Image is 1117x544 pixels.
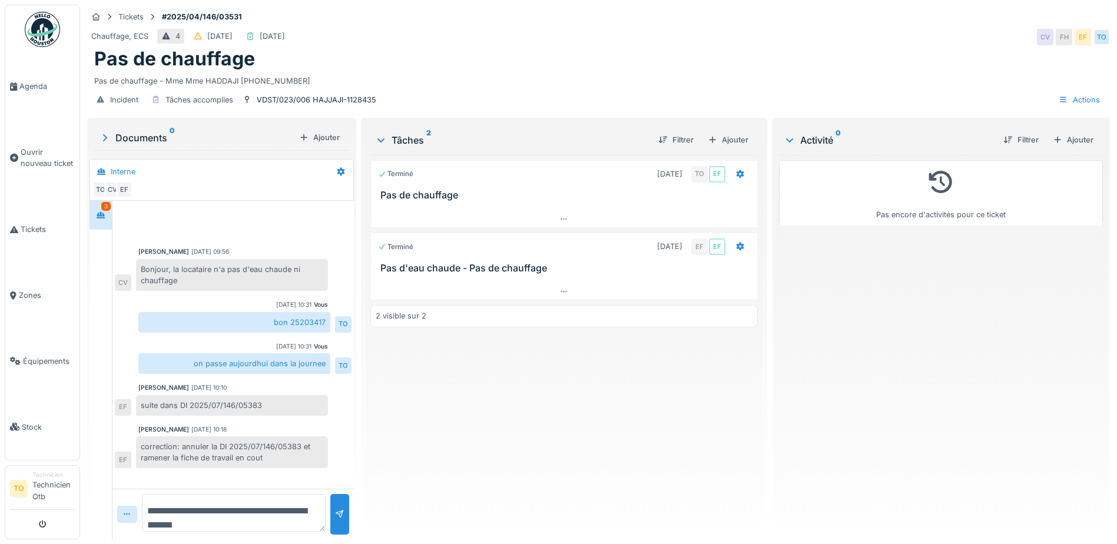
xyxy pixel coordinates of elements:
[138,425,189,434] div: [PERSON_NAME]
[5,120,79,197] a: Ouvrir nouveau ticket
[1075,29,1091,45] div: EF
[5,394,79,460] a: Stock
[691,166,708,183] div: TO
[691,238,708,255] div: EF
[314,300,328,309] div: Vous
[5,197,79,263] a: Tickets
[378,169,413,179] div: Terminé
[21,147,75,169] span: Ouvrir nouveau ticket
[23,356,75,367] span: Équipements
[19,290,75,301] span: Zones
[92,181,109,198] div: TO
[657,241,682,252] div: [DATE]
[32,470,75,507] li: Technicien Otb
[191,383,227,392] div: [DATE] 10:10
[1053,91,1105,108] div: Actions
[10,480,28,497] li: TO
[276,300,311,309] div: [DATE] 10:31
[654,132,698,148] div: Filtrer
[657,168,682,180] div: [DATE]
[787,165,1095,220] div: Pas encore d'activités pour ce ticket
[25,12,60,47] img: Badge_color-CXgf-gQk.svg
[104,181,121,198] div: CV
[709,166,725,183] div: EF
[32,470,75,479] div: Technicien
[10,470,75,510] a: TO TechnicienTechnicien Otb
[836,133,841,147] sup: 0
[1048,132,1098,148] div: Ajouter
[380,190,753,201] h3: Pas de chauffage
[703,132,753,148] div: Ajouter
[191,247,229,256] div: [DATE] 09:56
[1093,29,1110,45] div: TO
[380,263,753,274] h3: Pas d'eau chaude - Pas de chauffage
[91,31,148,42] div: Chauffage, ECS
[22,422,75,433] span: Stock
[19,81,75,92] span: Agenda
[335,316,352,333] div: TO
[999,132,1043,148] div: Filtrer
[5,328,79,394] a: Équipements
[115,452,131,468] div: EF
[426,133,431,147] sup: 2
[138,353,330,374] div: on passe aujourdhui dans la journee
[191,425,227,434] div: [DATE] 10:18
[111,166,135,177] div: Interne
[260,31,285,42] div: [DATE]
[165,94,233,105] div: Tâches accomplies
[136,259,328,291] div: Bonjour, la locataire n'a pas d'eau chaude ni chauffage
[784,133,994,147] div: Activité
[118,11,144,22] div: Tickets
[115,399,131,416] div: EF
[1037,29,1053,45] div: CV
[1056,29,1072,45] div: FH
[157,11,247,22] strong: #2025/04/146/03531
[335,357,352,374] div: TO
[99,131,294,145] div: Documents
[378,242,413,252] div: Terminé
[257,94,376,105] div: VDST/023/006 HAJJAJI-1128435
[138,312,330,333] div: bon 25203417
[276,342,311,351] div: [DATE] 10:31
[294,130,344,145] div: Ajouter
[116,181,132,198] div: EF
[207,31,233,42] div: [DATE]
[94,71,1103,87] div: Pas de chauffage - Mme Mme HADDAJI [PHONE_NUMBER]
[5,263,79,329] a: Zones
[136,395,328,416] div: suite dans DI 2025/07/146/05383
[94,48,255,70] h1: Pas de chauffage
[5,54,79,120] a: Agenda
[314,342,328,351] div: Vous
[115,274,131,291] div: CV
[175,31,180,42] div: 4
[136,436,328,468] div: correction: annuler la DI 2025/07/146/05383 et ramener la fiche de travail en cout
[21,224,75,235] span: Tickets
[375,133,649,147] div: Tâches
[170,131,175,145] sup: 0
[110,94,138,105] div: Incident
[709,238,725,255] div: EF
[376,310,426,321] div: 2 visible sur 2
[138,383,189,392] div: [PERSON_NAME]
[138,247,189,256] div: [PERSON_NAME]
[101,202,111,211] div: 3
